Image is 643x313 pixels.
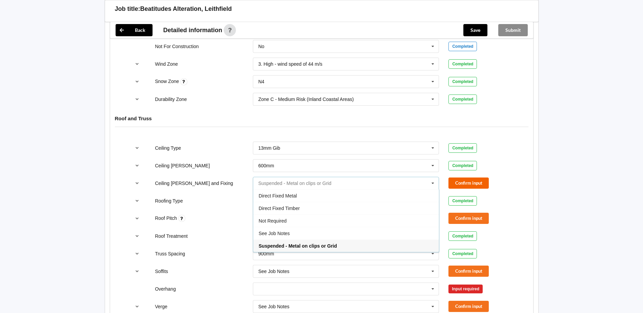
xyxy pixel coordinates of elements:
[130,160,144,172] button: reference-toggle
[448,59,477,69] div: Completed
[258,97,354,102] div: Zone C - Medium Risk (Inland Coastal Areas)
[258,146,280,150] div: 13mm Gib
[448,42,477,51] div: Completed
[448,249,477,258] div: Completed
[259,206,300,211] span: Direct Fixed Timber
[259,243,337,249] span: Suspended - Metal on clips or Grid
[448,196,477,206] div: Completed
[130,265,144,277] button: reference-toggle
[258,44,264,49] div: No
[155,304,167,309] label: Verge
[259,231,290,236] span: See Job Notes
[258,62,322,66] div: 3. High - wind speed of 44 m/s
[130,58,144,70] button: reference-toggle
[155,215,178,221] label: Roof Pitch
[448,161,477,170] div: Completed
[258,269,289,274] div: See Job Notes
[116,24,153,36] button: Back
[448,143,477,153] div: Completed
[155,233,188,239] label: Roof Treatment
[448,301,489,312] button: Confirm input
[448,231,477,241] div: Completed
[448,178,489,189] button: Confirm input
[130,177,144,189] button: reference-toggle
[155,145,181,151] label: Ceiling Type
[130,230,144,242] button: reference-toggle
[258,163,274,168] div: 600mm
[155,61,178,67] label: Wind Zone
[130,212,144,225] button: reference-toggle
[155,79,180,84] label: Snow Zone
[155,269,168,274] label: Soffits
[155,97,187,102] label: Durability Zone
[130,248,144,260] button: reference-toggle
[259,218,287,224] span: Not Required
[155,44,199,49] label: Not For Construction
[463,24,487,36] button: Save
[130,142,144,154] button: reference-toggle
[258,304,289,309] div: See Job Notes
[130,195,144,207] button: reference-toggle
[130,76,144,88] button: reference-toggle
[140,5,232,13] h3: Beatitudes Alteration, Leithfield
[155,163,210,168] label: Ceiling [PERSON_NAME]
[155,181,233,186] label: Ceiling [PERSON_NAME] and Fixing
[163,27,222,33] span: Detailed information
[115,115,528,122] h4: Roof and Truss
[448,213,489,224] button: Confirm input
[130,93,144,105] button: reference-toggle
[448,285,483,293] div: Input required
[448,266,489,277] button: Confirm input
[130,300,144,313] button: reference-toggle
[259,193,297,199] span: Direct Fixed Metal
[115,5,140,13] h3: Job title:
[258,79,264,84] div: N4
[155,198,183,204] label: Roofing Type
[448,77,477,86] div: Completed
[155,251,185,256] label: Truss Spacing
[258,251,274,256] div: 900mm
[448,95,477,104] div: Completed
[155,286,176,292] label: Overhang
